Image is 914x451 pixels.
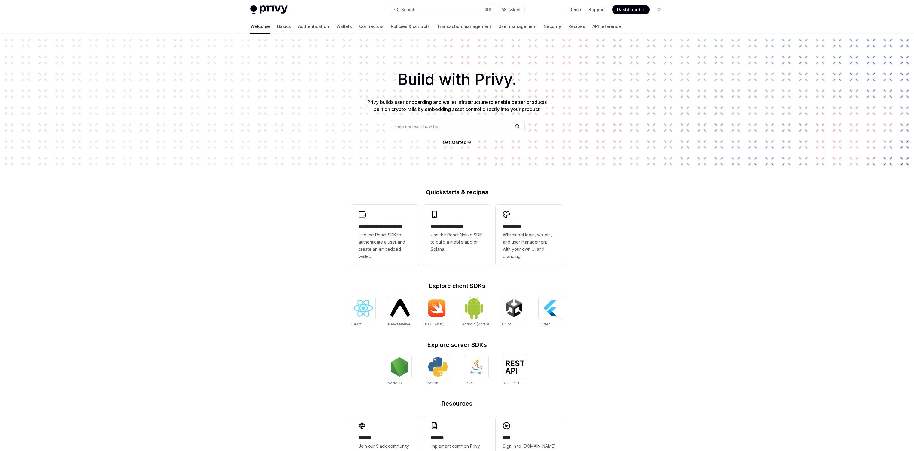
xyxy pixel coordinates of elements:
a: Authentication [298,19,329,34]
img: iOS (Swift) [427,299,447,317]
img: Unity [504,298,524,318]
span: iOS (Swift) [425,322,444,326]
img: Python [428,357,448,377]
button: Search...⌘K [390,4,495,15]
a: iOS (Swift)iOS (Swift) [425,296,449,327]
a: Policies & controls [391,19,430,34]
img: Flutter [541,298,560,318]
a: Transaction management [437,19,491,34]
span: NodeJS [387,381,402,385]
a: Get started [443,139,466,145]
span: Flutter [539,322,550,326]
a: Basics [277,19,291,34]
span: Python [426,381,438,385]
span: Use the React SDK to authenticate a user and create an embedded wallet. [359,231,411,260]
button: Toggle dark mode [654,5,664,14]
span: ⌘ K [485,7,491,12]
img: NodeJS [390,357,409,377]
a: User management [498,19,537,34]
img: React Native [390,299,410,316]
span: React Native [388,322,411,326]
span: Use the React Native SDK to build a mobile app on Solana. [431,231,484,253]
img: Android (Kotlin) [464,297,484,319]
a: NodeJSNodeJS [387,355,411,386]
a: ReactReact [351,296,375,327]
span: Get started [443,140,466,145]
img: REST API [505,360,524,374]
a: Support [588,7,605,13]
a: FlutterFlutter [539,296,563,327]
a: **** **** **** ***Use the React Native SDK to build a mobile app on Solana. [423,205,491,266]
a: Security [544,19,561,34]
a: API reference [592,19,621,34]
h2: Resources [351,401,563,407]
span: REST API [503,381,519,385]
a: Recipes [568,19,585,34]
h2: Explore server SDKs [351,342,563,348]
span: Whitelabel login, wallets, and user management with your own UI and branding. [503,231,556,260]
a: Android (Kotlin)Android (Kotlin) [462,296,489,327]
span: Android (Kotlin) [462,322,489,326]
a: Dashboard [612,5,650,14]
a: PythonPython [426,355,450,386]
div: Search... [401,6,418,13]
img: Java [467,357,486,377]
a: Welcome [250,19,270,34]
a: Demo [569,7,581,13]
a: JavaJava [464,355,488,386]
span: Unity [502,322,511,326]
h1: Build with Privy. [10,68,904,91]
a: REST APIREST API [503,355,527,386]
img: React [354,300,373,317]
span: Dashboard [617,7,640,13]
a: UnityUnity [502,296,526,327]
span: Help me learn how to… [395,123,440,129]
span: Privy builds user onboarding and wallet infrastructure to enable better products built on crypto ... [367,99,547,112]
h2: Explore client SDKs [351,283,563,289]
span: React [351,322,362,326]
a: Wallets [336,19,352,34]
img: light logo [250,5,288,14]
span: Java [464,381,473,385]
button: Ask AI [498,4,524,15]
span: Ask AI [508,7,520,13]
a: **** *****Whitelabel login, wallets, and user management with your own UI and branding. [496,205,563,266]
a: Connectors [359,19,384,34]
a: React NativeReact Native [388,296,412,327]
h2: Quickstarts & recipes [351,189,563,195]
